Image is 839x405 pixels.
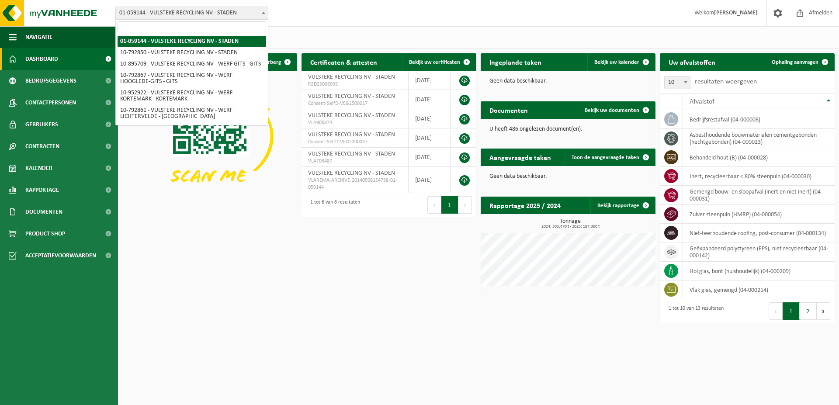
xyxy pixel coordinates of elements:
a: Toon de aangevraagde taken [565,149,655,166]
span: VULSTEKE RECYCLING NV - STADEN [308,170,395,177]
span: Consent-SelfD-VEG2200037 [308,138,402,145]
td: [DATE] [409,90,451,109]
li: 10-952922 - VULSTEKE RECYCLING NV - WERF KORTEMARK - KORTEMARK [118,87,266,105]
td: gemengd bouw- en sloopafval (inert en niet inert) (04-000031) [683,186,835,205]
a: Bekijk uw certificaten [402,53,475,71]
button: 1 [783,302,800,320]
li: 10-895709 - VULSTEKE RECYCLING NV - WERF GITS - GITS [118,59,266,70]
span: VULSTEKE RECYCLING NV - STADEN [308,151,395,157]
span: Gebruikers [25,114,58,135]
span: Verberg [262,59,281,65]
td: inert, recycleerbaar < 80% steenpuin (04-000030) [683,167,835,186]
div: 1 tot 10 van 13 resultaten [664,301,724,321]
td: hol glas, bont (huishoudelijk) (04-000209) [683,262,835,280]
button: Previous [427,196,441,214]
label: resultaten weergeven [695,78,757,85]
h2: Rapportage 2025 / 2024 [481,197,569,214]
span: Kalender [25,157,52,179]
span: Documenten [25,201,62,223]
li: 10-792850 - VULSTEKE RECYCLING NV - STADEN [118,47,266,59]
td: bedrijfsrestafval (04-000008) [683,110,835,129]
td: [DATE] [409,167,451,193]
span: VLA900874 [308,119,402,126]
h2: Ingeplande taken [481,53,550,70]
h3: Tonnage [485,218,655,229]
span: Product Shop [25,223,65,245]
h2: Uw afvalstoffen [660,53,724,70]
button: 1 [441,196,458,214]
li: 10-792867 - VULSTEKE RECYCLING NV - WERF HOOGLEDE-GITS - GITS [118,70,266,87]
span: VULSTEKE RECYCLING NV - STADEN [308,93,395,100]
span: Acceptatievoorwaarden [25,245,96,267]
p: Geen data beschikbaar. [489,173,647,180]
p: Geen data beschikbaar. [489,78,647,84]
span: 10 [665,76,690,89]
span: VLAREMA-ARCHIVE-20140508154738-01-059144 [308,177,402,191]
td: asbesthoudende bouwmaterialen cementgebonden (hechtgebonden) (04-000023) [683,129,835,148]
span: Consent-SelfD-VEG2500017 [308,100,402,107]
h2: Certificaten & attesten [302,53,386,70]
span: RED25006095 [308,81,402,88]
td: [DATE] [409,71,451,90]
td: niet-teerhoudende roofing, post-consumer (04-000134) [683,224,835,242]
button: Verberg [255,53,296,71]
button: Next [458,196,472,214]
div: 1 tot 6 van 6 resultaten [306,195,360,215]
button: Next [817,302,830,320]
td: [DATE] [409,128,451,148]
li: 10-792861 - VULSTEKE RECYCLING NV - WERF LICHTERVELDE - [GEOGRAPHIC_DATA] [118,105,266,122]
span: VULSTEKE RECYCLING NV - STADEN [308,74,395,80]
span: 01-059144 - VULSTEKE RECYCLING NV - STADEN [116,7,268,19]
td: geëxpandeerd polystyreen (EPS), niet recycleerbaar (04-000142) [683,242,835,262]
span: 2024: 303,470 t - 2025: 187,360 t [485,225,655,229]
img: Download de VHEPlus App [122,71,297,202]
td: zuiver steenpuin (HMRP) (04-000054) [683,205,835,224]
td: [DATE] [409,148,451,167]
p: U heeft 486 ongelezen document(en). [489,126,647,132]
span: Ophaling aanvragen [772,59,818,65]
span: Dashboard [25,48,58,70]
li: 10-979865 - VULSTEKE RECYCLING NV - WERF STADEN - STADEN [118,122,266,140]
span: Bedrijfsgegevens [25,70,76,92]
span: VULSTEKE RECYCLING NV - STADEN [308,112,395,119]
span: Bekijk uw certificaten [409,59,460,65]
td: behandeld hout (B) (04-000028) [683,148,835,167]
span: Bekijk uw kalender [594,59,639,65]
span: Navigatie [25,26,52,48]
li: 01-059144 - VULSTEKE RECYCLING NV - STADEN [118,36,266,47]
a: Bekijk rapportage [590,197,655,214]
span: VULSTEKE RECYCLING NV - STADEN [308,132,395,138]
span: Afvalstof [690,98,714,105]
span: Bekijk uw documenten [585,107,639,113]
h2: Aangevraagde taken [481,149,560,166]
button: 2 [800,302,817,320]
strong: [PERSON_NAME] [714,10,758,16]
button: Previous [769,302,783,320]
span: Rapportage [25,179,59,201]
td: vlak glas, gemengd (04-000214) [683,280,835,299]
span: Toon de aangevraagde taken [572,155,639,160]
span: VLA703487 [308,158,402,165]
a: Bekijk uw documenten [578,101,655,119]
td: [DATE] [409,109,451,128]
a: Bekijk uw kalender [587,53,655,71]
span: Contracten [25,135,59,157]
span: Contactpersonen [25,92,76,114]
span: 01-059144 - VULSTEKE RECYCLING NV - STADEN [115,7,268,20]
h2: Documenten [481,101,537,118]
a: Ophaling aanvragen [765,53,834,71]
